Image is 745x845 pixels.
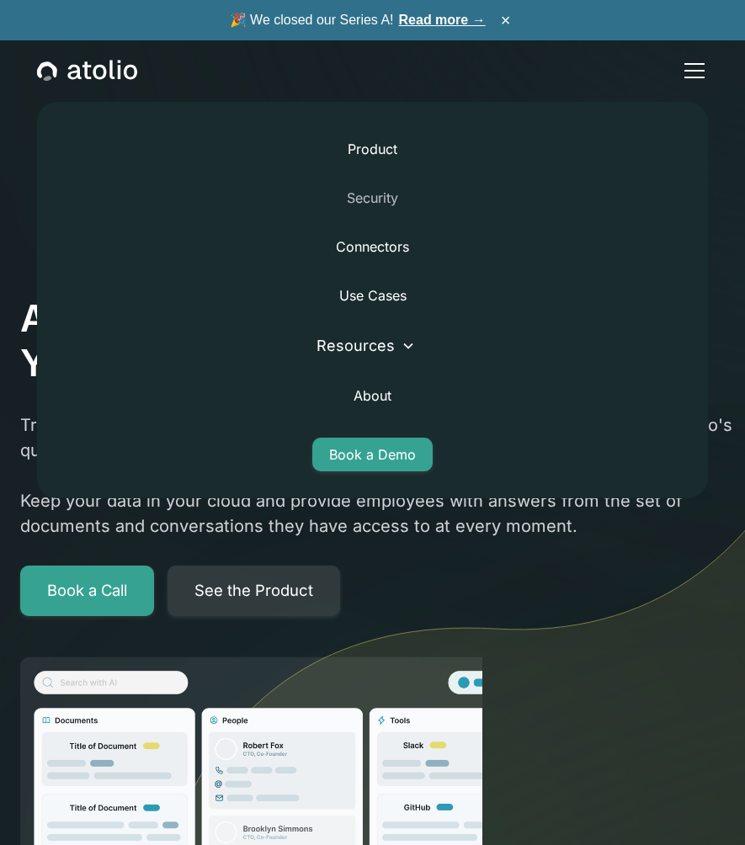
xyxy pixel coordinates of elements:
[64,324,681,367] div: Resources
[347,178,398,218] a: Security
[661,764,745,845] iframe: Chat Widget
[336,226,409,267] a: Connectors
[312,438,433,471] a: Book a Demo
[496,11,516,29] button: ×
[674,50,708,91] div: menu
[317,334,395,357] div: Resources
[348,129,397,169] a: Product
[339,275,407,316] a: Use Cases
[399,13,486,27] a: Read more →
[354,375,391,416] a: About
[230,10,486,30] span: 🎉 We closed our Series A!
[37,60,137,82] a: home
